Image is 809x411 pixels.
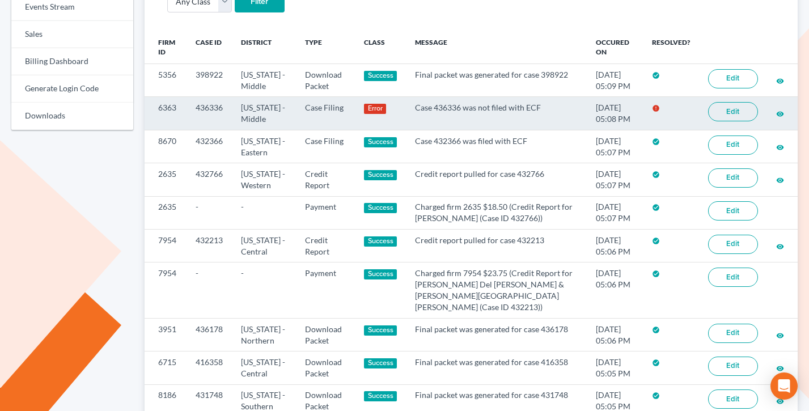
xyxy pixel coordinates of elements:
td: [US_STATE] - Western [232,163,296,196]
td: Payment [296,196,355,229]
div: Success [364,358,397,368]
td: 398922 [187,64,232,97]
i: visibility [776,143,784,151]
i: visibility [776,176,784,184]
a: Edit [708,235,758,254]
a: Edit [708,102,758,121]
div: Error [364,104,386,114]
i: visibility [776,77,784,85]
th: Type [296,31,355,64]
td: - [232,196,296,229]
td: 7954 [145,230,187,262]
i: check_circle [652,326,660,334]
td: [DATE] 05:09 PM [587,64,643,97]
a: visibility [776,241,784,251]
td: [DATE] 05:06 PM [587,262,643,318]
td: Final packet was generated for case 416358 [406,351,587,384]
td: 436336 [187,97,232,130]
th: Firm ID [145,31,187,64]
td: Credit report pulled for case 432213 [406,230,587,262]
i: check_circle [652,138,660,146]
td: Credit report pulled for case 432766 [406,163,587,196]
td: 2635 [145,163,187,196]
a: Billing Dashboard [11,48,133,75]
th: Class [355,31,406,64]
td: [DATE] 05:07 PM [587,130,643,163]
th: Message [406,31,587,64]
i: check_circle [652,392,660,400]
a: Edit [708,268,758,287]
td: [US_STATE] - Eastern [232,130,296,163]
td: 432366 [187,130,232,163]
td: Case Filing [296,97,355,130]
a: visibility [776,396,784,405]
th: Resolved? [643,31,699,64]
a: Downloads [11,103,133,130]
td: Charged firm 7954 $23.75 (Credit Report for [PERSON_NAME] Del [PERSON_NAME] & [PERSON_NAME][GEOGR... [406,262,587,318]
td: Case 432366 was filed with ECF [406,130,587,163]
i: check_circle [652,171,660,179]
div: Success [364,269,397,279]
i: visibility [776,397,784,405]
td: Download Packet [296,64,355,97]
td: 436178 [187,318,232,351]
a: Edit [708,168,758,188]
div: Success [364,203,397,213]
a: visibility [776,75,784,85]
a: Edit [708,357,758,376]
div: Open Intercom Messenger [770,372,798,400]
a: Edit [708,201,758,221]
i: visibility [776,243,784,251]
td: - [187,196,232,229]
td: 2635 [145,196,187,229]
td: 6363 [145,97,187,130]
td: 416358 [187,351,232,384]
td: [DATE] 05:05 PM [587,351,643,384]
td: 432213 [187,230,232,262]
td: Download Packet [296,318,355,351]
td: [DATE] 05:07 PM [587,196,643,229]
th: Case ID [187,31,232,64]
div: Success [364,391,397,401]
i: visibility [776,332,784,340]
div: Success [364,236,397,247]
td: [US_STATE] - Central [232,230,296,262]
div: Success [364,325,397,336]
a: Edit [708,69,758,88]
a: Edit [708,324,758,343]
i: visibility [776,110,784,118]
td: 7954 [145,262,187,318]
td: 3951 [145,318,187,351]
a: Sales [11,21,133,48]
i: visibility [776,365,784,372]
a: visibility [776,108,784,118]
td: [DATE] 05:06 PM [587,318,643,351]
td: 5356 [145,64,187,97]
a: Edit [708,135,758,155]
i: check_circle [652,237,660,245]
a: Generate Login Code [11,75,133,103]
a: visibility [776,175,784,184]
div: Success [364,137,397,147]
td: Payment [296,262,355,318]
td: Credit Report [296,230,355,262]
td: Download Packet [296,351,355,384]
div: Success [364,71,397,81]
td: [US_STATE] - Middle [232,97,296,130]
i: error [652,104,660,112]
i: check_circle [652,204,660,211]
td: 432766 [187,163,232,196]
i: check_circle [652,359,660,367]
i: check_circle [652,71,660,79]
td: 6715 [145,351,187,384]
td: [US_STATE] - Middle [232,64,296,97]
div: Success [364,170,397,180]
th: District [232,31,296,64]
td: Case 436336 was not filed with ECF [406,97,587,130]
td: Final packet was generated for case 398922 [406,64,587,97]
td: [DATE] 05:08 PM [587,97,643,130]
td: - [187,262,232,318]
td: [DATE] 05:07 PM [587,163,643,196]
a: visibility [776,142,784,151]
td: [US_STATE] - Central [232,351,296,384]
